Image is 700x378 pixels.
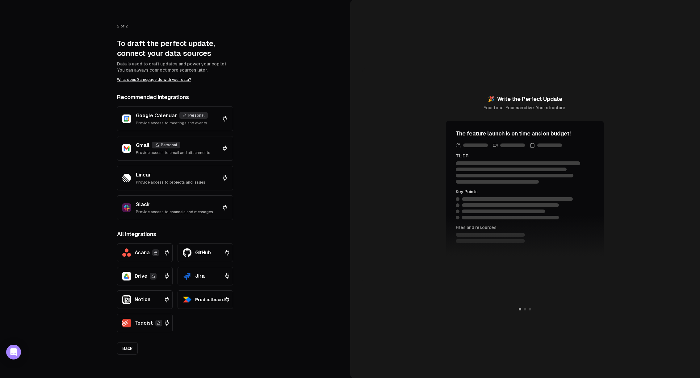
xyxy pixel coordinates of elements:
button: Google CalendarGoogle CalendarPersonalProvide access to meetings and events [117,106,233,131]
button: TodoistTodoist [117,314,173,332]
span: Google Calendar [136,113,177,118]
img: Productboard [183,295,191,304]
img: Linear [122,174,131,182]
img: Notion [122,295,131,304]
a: What does Samepage do with your data? [117,77,191,82]
button: AsanaAsana [117,243,173,262]
p: 2 of 2 [117,24,233,29]
span: 🎉 [488,96,495,102]
span: Drive [135,272,147,280]
button: Google DriveDrive [117,267,173,285]
h2: All integrations [117,230,233,239]
span: Notion [135,296,150,303]
button: SlackSlackProvide access to channels and messages [117,195,233,220]
button: NotionNotion [117,290,173,309]
img: Slack [122,203,131,212]
p: Provide access to email and attachments [136,150,210,155]
h2: Write the Perfect Update [484,95,566,103]
div: Open Intercom Messenger [6,345,21,359]
span: GitHub [195,249,211,256]
p: Slack [136,201,213,208]
h1: To draft the perfect update, connect your data sources [117,39,233,58]
span: Jira [195,272,205,280]
div: Files and resources [456,224,594,231]
h2: Recommended integrations [117,93,233,102]
button: GmailGmailPersonalProvide access to email and attachments [117,136,233,161]
p: Provide access to meetings and events [136,121,208,126]
p: Data is used to draft updates and power your copilot. You can always connect more sources later. [117,61,233,73]
img: GitHub [183,248,191,257]
div: Key Points [456,189,594,195]
img: Todoist [122,319,131,327]
a: Back [117,342,138,355]
img: Jira [183,272,191,280]
button: JiraJira [178,267,233,285]
img: Google Drive [122,272,131,280]
span: Asana [135,249,150,256]
p: Provide access to channels and messages [136,210,213,214]
img: Google Calendar [122,114,131,123]
img: Asana [122,248,131,256]
span: Gmail [136,142,149,148]
div: Personal [152,142,180,148]
span: Productboard [195,297,225,303]
img: Gmail [122,144,131,153]
h3: The feature launch is on time and on budget! [456,129,594,138]
p: Provide access to projects and issues [136,180,205,185]
p: Linear [136,171,205,179]
div: TL;DR [456,153,594,159]
div: Personal [179,112,208,119]
span: Todoist [135,319,153,327]
p: Your tone. Your narrative. Your structure. [484,105,566,111]
button: LinearLinearProvide access to projects and issues [117,166,233,190]
button: GitHubGitHub [178,243,233,262]
button: ProductboardProductboard [178,290,233,309]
